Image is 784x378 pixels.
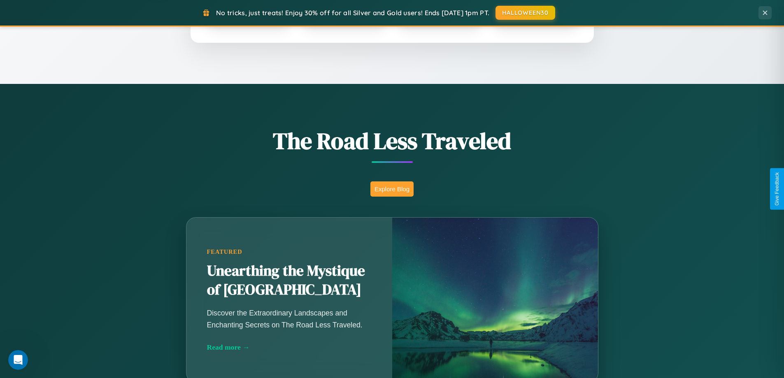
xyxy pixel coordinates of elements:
button: HALLOWEEN30 [496,6,555,20]
p: Discover the Extraordinary Landscapes and Enchanting Secrets on The Road Less Traveled. [207,307,372,330]
div: Read more → [207,343,372,352]
span: No tricks, just treats! Enjoy 30% off for all Silver and Gold users! Ends [DATE] 1pm PT. [216,9,489,17]
h2: Unearthing the Mystique of [GEOGRAPHIC_DATA] [207,262,372,299]
div: Give Feedback [774,172,780,206]
iframe: Intercom live chat [8,350,28,370]
button: Explore Blog [370,181,414,197]
h1: The Road Less Traveled [145,125,639,157]
div: Featured [207,248,372,255]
